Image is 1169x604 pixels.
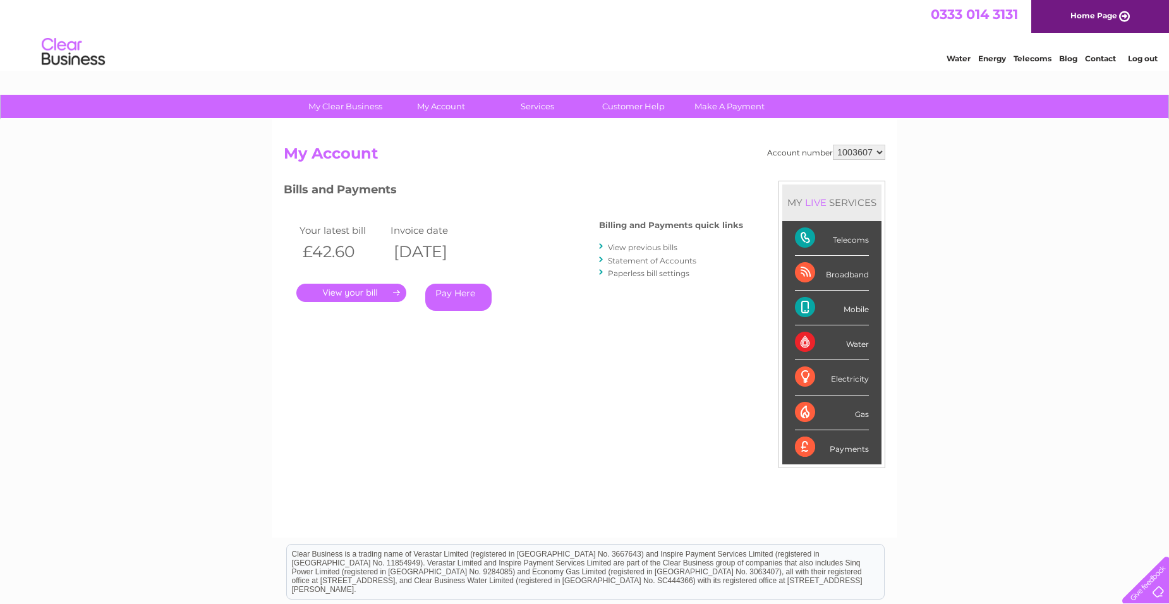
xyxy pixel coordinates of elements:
[795,325,869,360] div: Water
[387,239,478,265] th: [DATE]
[795,396,869,430] div: Gas
[1059,54,1077,63] a: Blog
[387,222,478,239] td: Invoice date
[608,256,696,265] a: Statement of Accounts
[947,54,971,63] a: Water
[608,243,677,252] a: View previous bills
[485,95,590,118] a: Services
[803,196,829,208] div: LIVE
[1014,54,1051,63] a: Telecoms
[287,7,884,61] div: Clear Business is a trading name of Verastar Limited (registered in [GEOGRAPHIC_DATA] No. 3667643...
[677,95,782,118] a: Make A Payment
[284,145,885,169] h2: My Account
[931,6,1018,22] a: 0333 014 3131
[284,181,743,203] h3: Bills and Payments
[389,95,494,118] a: My Account
[41,33,106,71] img: logo.png
[795,221,869,256] div: Telecoms
[782,184,881,220] div: MY SERVICES
[978,54,1006,63] a: Energy
[599,220,743,230] h4: Billing and Payments quick links
[795,360,869,395] div: Electricity
[296,284,406,302] a: .
[795,291,869,325] div: Mobile
[296,222,387,239] td: Your latest bill
[608,269,689,278] a: Paperless bill settings
[767,145,885,160] div: Account number
[293,95,397,118] a: My Clear Business
[296,239,387,265] th: £42.60
[795,430,869,464] div: Payments
[581,95,686,118] a: Customer Help
[425,284,492,311] a: Pay Here
[795,256,869,291] div: Broadband
[1128,54,1158,63] a: Log out
[1085,54,1116,63] a: Contact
